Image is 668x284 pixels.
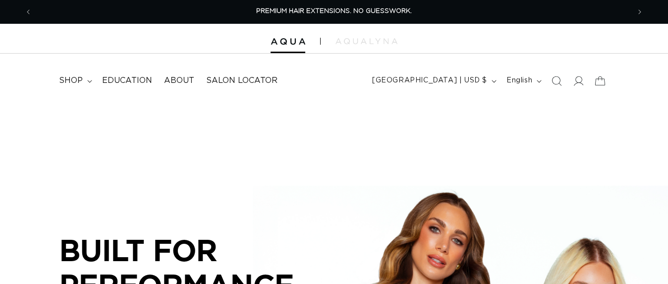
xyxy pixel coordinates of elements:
[546,70,567,92] summary: Search
[506,75,532,86] span: English
[335,38,397,44] img: aqualyna.com
[164,75,194,86] span: About
[501,71,546,90] button: English
[17,2,39,21] button: Previous announcement
[366,71,501,90] button: [GEOGRAPHIC_DATA] | USD $
[158,70,200,92] a: About
[206,75,278,86] span: Salon Locator
[372,75,487,86] span: [GEOGRAPHIC_DATA] | USD $
[271,38,305,45] img: Aqua Hair Extensions
[200,70,283,92] a: Salon Locator
[629,2,651,21] button: Next announcement
[53,70,96,92] summary: shop
[102,75,152,86] span: Education
[256,8,412,14] span: PREMIUM HAIR EXTENSIONS. NO GUESSWORK.
[59,75,83,86] span: shop
[96,70,158,92] a: Education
